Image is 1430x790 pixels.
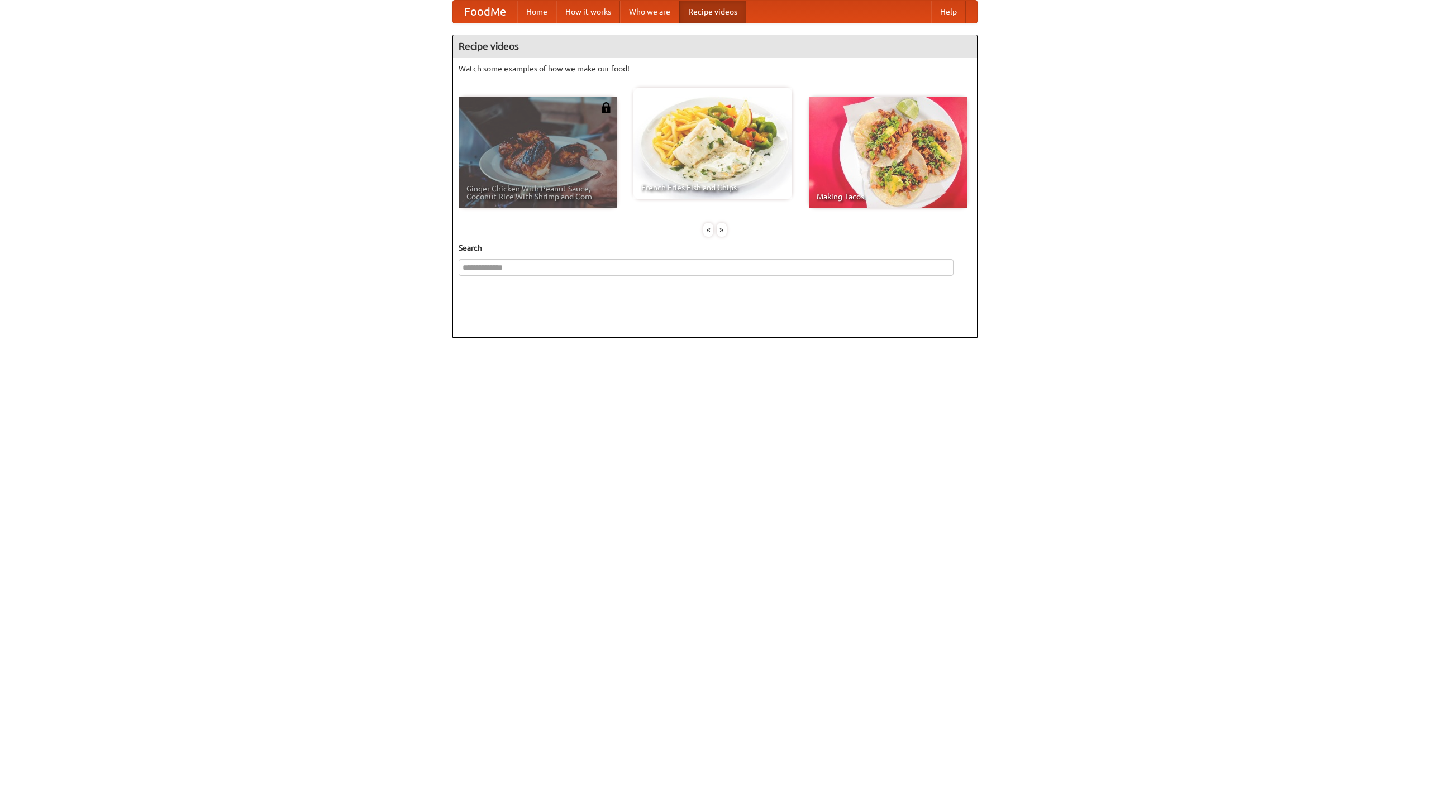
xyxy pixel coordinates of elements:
a: Help [931,1,966,23]
p: Watch some examples of how we make our food! [459,63,971,74]
div: « [703,223,713,237]
a: Home [517,1,556,23]
h5: Search [459,242,971,253]
a: French Fries Fish and Chips [633,88,792,199]
span: French Fries Fish and Chips [641,184,784,191]
h4: Recipe videos [453,35,977,58]
div: » [717,223,727,237]
span: Making Tacos [817,193,960,200]
a: Who we are [620,1,679,23]
a: FoodMe [453,1,517,23]
img: 483408.png [600,102,612,113]
a: Making Tacos [809,97,967,208]
a: How it works [556,1,620,23]
a: Recipe videos [679,1,746,23]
